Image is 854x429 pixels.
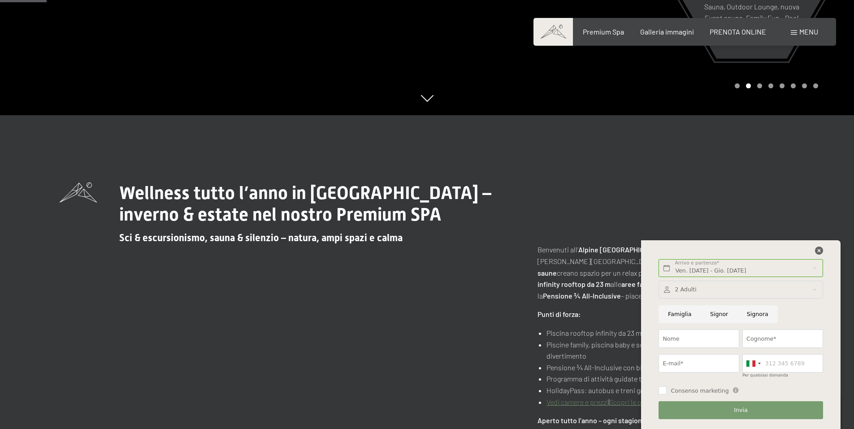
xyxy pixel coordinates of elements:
[742,354,823,373] input: 312 345 6789
[538,244,795,301] p: Benvenuti all’ in [PERSON_NAME][GEOGRAPHIC_DATA]. , e creano spazio per un relax profondo – dallo...
[757,83,762,88] div: Carousel Page 3
[538,416,689,425] strong: Aperto tutto l’anno – ogni stagione un’emozione!
[119,232,403,243] span: Sci & escursionismo, sauna & silenzio – natura, ampi spazi e calma
[802,83,807,88] div: Carousel Page 7
[578,245,736,254] strong: Alpine [GEOGRAPHIC_DATA] [GEOGRAPHIC_DATA]
[710,27,766,36] a: PRENOTA ONLINE
[546,398,608,406] a: Vedi camere e prezzi
[659,401,823,420] button: Invia
[742,373,788,377] label: Per qualsiasi domanda
[543,291,621,300] strong: Pensione ¾ All-Inclusive
[538,257,772,277] strong: 8 saune
[119,182,491,225] span: Wellness tutto l’anno in [GEOGRAPHIC_DATA] – inverno & estate nel nostro Premium SPA
[735,83,740,88] div: Carousel Page 1
[546,339,794,362] li: Piscine family, piscina baby e scivolo da 60 m – zone separate per relax e divertimento
[799,27,818,36] span: Menu
[671,387,728,395] span: Consenso marketing
[538,310,581,318] strong: Punti di forza:
[546,373,794,385] li: Programma di attività guidate tutto l’anno
[746,83,751,88] div: Carousel Page 2 (Current Slide)
[791,83,796,88] div: Carousel Page 6
[583,27,624,36] a: Premium Spa
[732,83,818,88] div: Carousel Pagination
[813,83,818,88] div: Carousel Page 8
[780,83,785,88] div: Carousel Page 5
[546,396,794,408] li: |
[546,327,794,339] li: Piscina rooftop infinity da 23 m e sauna panoramica (Adults-Only)
[546,385,794,396] li: HolidayPass: autobus e treni gratuiti
[621,280,656,288] strong: aree family
[743,355,763,372] div: Italy (Italia): +39
[546,362,794,373] li: Pensione ¾ All-Inclusive con bibite analcoliche, caffè e tè dal buffet
[768,83,773,88] div: Carousel Page 4
[734,406,747,414] span: Invia
[640,27,694,36] a: Galleria immagini
[609,398,658,406] a: Scopri le offerte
